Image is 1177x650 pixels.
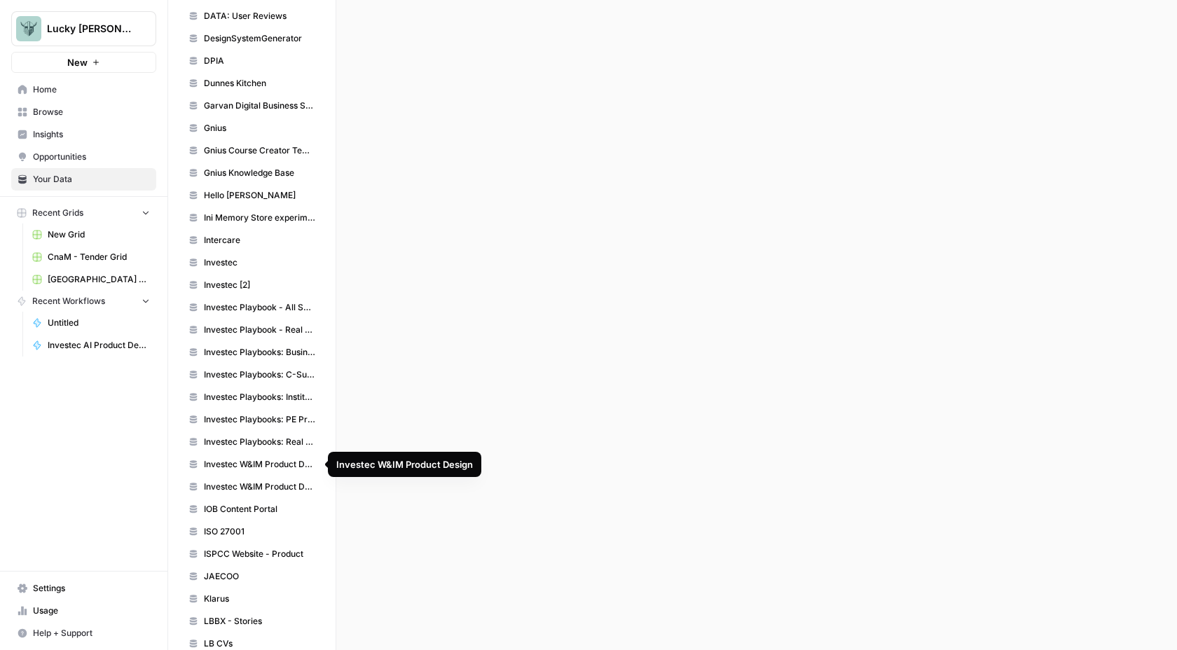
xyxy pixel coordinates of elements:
[182,543,322,565] a: ISPCC Website - Product
[33,173,150,186] span: Your Data
[204,189,315,202] span: Hello [PERSON_NAME]
[182,588,322,610] a: Klarus
[26,334,156,357] a: Investec AI Product Design Agent
[182,453,322,476] a: Investec W&IM Product Design
[204,10,315,22] span: DATA: User Reviews
[182,431,322,453] a: Investec Playbooks: Real Estate/Property Entrepreneurs
[11,577,156,600] a: Settings
[182,229,322,251] a: Intercare
[182,319,322,341] a: Investec Playbook - Real Estate
[33,151,150,163] span: Opportunities
[11,168,156,191] a: Your Data
[67,55,88,69] span: New
[33,627,150,639] span: Help + Support
[11,123,156,146] a: Insights
[204,99,315,112] span: Garvan Digital Business Strategy
[204,436,315,448] span: Investec Playbooks: Real Estate/Property Entrepreneurs
[204,212,315,224] span: Ini Memory Store experiment
[204,503,315,516] span: IOB Content Portal
[33,83,150,96] span: Home
[204,637,315,650] span: LB CVs
[32,295,105,307] span: Recent Workflows
[204,593,315,605] span: Klarus
[204,615,315,628] span: LBBX - Stories
[204,301,315,314] span: Investec Playbook - All Segment Research Files
[48,317,150,329] span: Untitled
[11,202,156,223] button: Recent Grids
[336,457,473,471] div: Investec W&IM Product Design
[182,139,322,162] a: Gnius Course Creator Temp Storage
[48,228,150,241] span: New Grid
[48,251,150,263] span: CnaM - Tender Grid
[47,22,132,36] span: Lucky [PERSON_NAME]
[16,16,41,41] img: Lucky Beard Logo
[182,610,322,632] a: LBBX - Stories
[204,391,315,403] span: Investec Playbooks: Institutional Investors
[182,476,322,498] a: Investec W&IM Product Design Wireframes
[204,122,315,134] span: Gnius
[182,386,322,408] a: Investec Playbooks: Institutional Investors
[11,291,156,312] button: Recent Workflows
[182,207,322,229] a: Ini Memory Store experiment
[182,72,322,95] a: Dunnes Kitchen
[182,498,322,520] a: IOB Content Portal
[11,622,156,644] button: Help + Support
[11,146,156,168] a: Opportunities
[48,273,150,286] span: [GEOGRAPHIC_DATA] Tender - Stories
[11,11,156,46] button: Workspace: Lucky Beard
[204,413,315,426] span: Investec Playbooks: PE Professionals
[204,55,315,67] span: DPIA
[33,128,150,141] span: Insights
[204,32,315,45] span: DesignSystemGenerator
[204,525,315,538] span: ISO 27001
[182,274,322,296] a: Investec [2]
[204,234,315,247] span: Intercare
[33,604,150,617] span: Usage
[204,279,315,291] span: Investec [2]
[26,312,156,334] a: Untitled
[204,458,315,471] span: Investec W&IM Product Design
[33,106,150,118] span: Browse
[204,548,315,560] span: ISPCC Website - Product
[26,223,156,246] a: New Grid
[182,408,322,431] a: Investec Playbooks: PE Professionals
[182,95,322,117] a: Garvan Digital Business Strategy
[182,296,322,319] a: Investec Playbook - All Segment Research Files
[11,101,156,123] a: Browse
[11,78,156,101] a: Home
[204,368,315,381] span: Investec Playbooks: C-Suite Listed Company
[204,77,315,90] span: Dunnes Kitchen
[204,324,315,336] span: Investec Playbook - Real Estate
[182,520,322,543] a: ISO 27001
[204,256,315,269] span: Investec
[26,246,156,268] a: CnaM - Tender Grid
[204,346,315,359] span: Investec Playbooks: Business Owners
[11,52,156,73] button: New
[182,251,322,274] a: Investec
[182,5,322,27] a: DATA: User Reviews
[11,600,156,622] a: Usage
[204,480,315,493] span: Investec W&IM Product Design Wireframes
[33,582,150,595] span: Settings
[48,339,150,352] span: Investec AI Product Design Agent
[182,50,322,72] a: DPIA
[182,565,322,588] a: JAECOO
[182,341,322,364] a: Investec Playbooks: Business Owners
[182,117,322,139] a: Gnius
[182,184,322,207] a: Hello [PERSON_NAME]
[182,27,322,50] a: DesignSystemGenerator
[32,207,83,219] span: Recent Grids
[204,167,315,179] span: Gnius Knowledge Base
[204,570,315,583] span: JAECOO
[182,162,322,184] a: Gnius Knowledge Base
[26,268,156,291] a: [GEOGRAPHIC_DATA] Tender - Stories
[182,364,322,386] a: Investec Playbooks: C-Suite Listed Company
[204,144,315,157] span: Gnius Course Creator Temp Storage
